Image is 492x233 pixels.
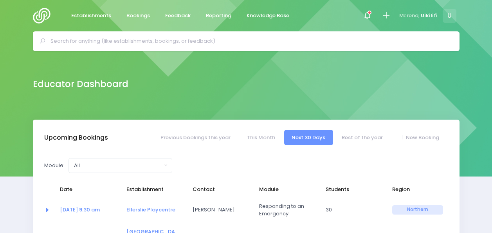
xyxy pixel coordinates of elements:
[443,9,456,23] span: U
[60,206,100,213] a: [DATE] 9:30 am
[284,130,333,145] a: Next 30 Days
[71,12,111,20] span: Establishments
[240,8,296,24] a: Knowledge Base
[60,186,111,193] span: Date
[126,206,175,213] a: Ellerslie Playcentre
[68,158,172,173] button: All
[74,162,162,169] div: All
[254,197,321,223] td: Responding to an Emergency
[392,205,443,215] span: Northern
[200,8,238,24] a: Reporting
[399,12,420,20] span: Mōrena,
[50,35,449,47] input: Search for anything (like establishments, bookings, or feedback)
[33,8,55,24] img: Logo
[193,186,243,193] span: Contact
[326,186,377,193] span: Students
[121,197,188,223] td: <a href="https://app.stjis.org.nz/establishments/204052" class="font-weight-bold">Ellerslie Playc...
[55,197,121,223] td: <a href="https://app.stjis.org.nz/bookings/523732" class="font-weight-bold">01 Sep at 9:30 am</a>
[126,186,177,193] span: Establishment
[153,130,238,145] a: Previous bookings this year
[159,8,197,24] a: Feedback
[120,8,157,24] a: Bookings
[259,186,310,193] span: Module
[326,206,377,214] span: 30
[321,197,387,223] td: 30
[239,130,283,145] a: This Month
[334,130,391,145] a: Rest of the year
[193,206,243,214] span: [PERSON_NAME]
[33,79,128,89] h2: Educator Dashboard
[126,12,150,20] span: Bookings
[392,130,447,145] a: New Booking
[421,12,438,20] span: Uikilifi
[259,202,310,218] span: Responding to an Emergency
[206,12,231,20] span: Reporting
[44,134,108,142] h3: Upcoming Bookings
[392,186,443,193] span: Region
[44,162,65,169] label: Module:
[187,197,254,223] td: Megan Lindsay
[65,8,118,24] a: Establishments
[247,12,289,20] span: Knowledge Base
[165,12,191,20] span: Feedback
[387,197,448,223] td: Northern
